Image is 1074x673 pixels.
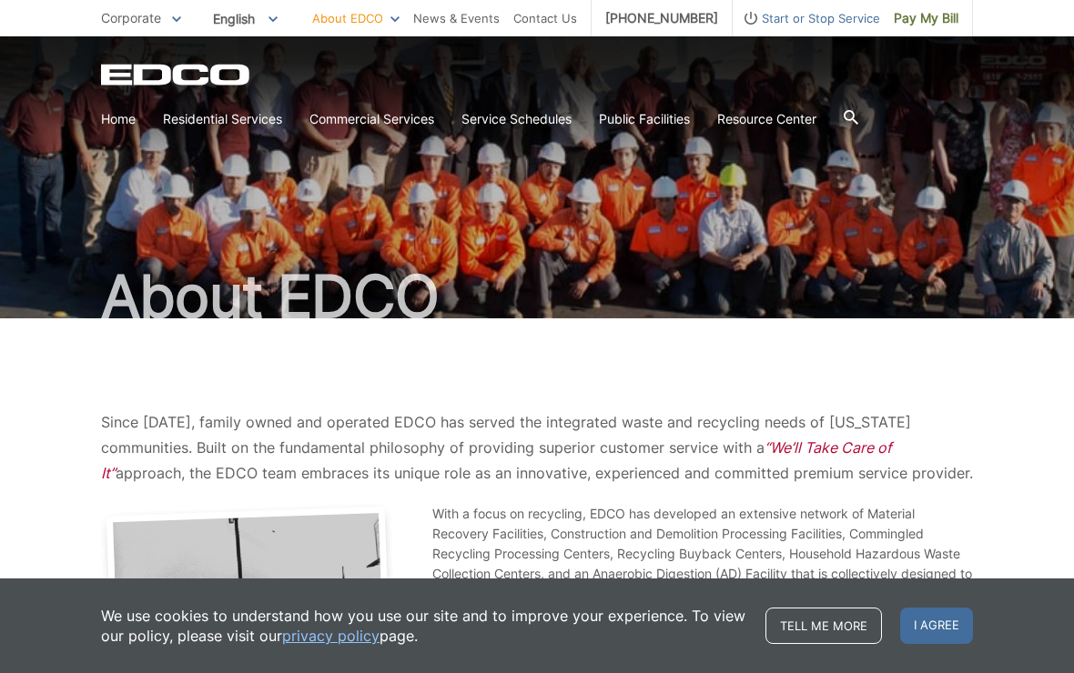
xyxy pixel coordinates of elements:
p: Since [DATE], family owned and operated EDCO has served the integrated waste and recycling needs ... [101,409,973,486]
a: Service Schedules [461,109,572,129]
span: English [199,4,291,34]
h1: About EDCO [101,267,973,326]
a: EDCD logo. Return to the homepage. [101,64,252,85]
span: Pay My Bill [894,8,958,28]
a: Residential Services [163,109,282,129]
a: Home [101,109,136,129]
a: Contact Us [513,8,577,28]
span: I agree [900,608,973,644]
a: privacy policy [282,626,380,646]
p: We use cookies to understand how you use our site and to improve your experience. To view our pol... [101,606,747,646]
a: Public Facilities [599,109,690,129]
p: With a focus on recycling, EDCO has developed an extensive network of Material Recovery Facilitie... [432,504,973,664]
a: News & Events [413,8,500,28]
a: Tell me more [765,608,882,644]
a: Resource Center [717,109,816,129]
a: About EDCO [312,8,400,28]
span: Corporate [101,10,161,25]
a: Commercial Services [309,109,434,129]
